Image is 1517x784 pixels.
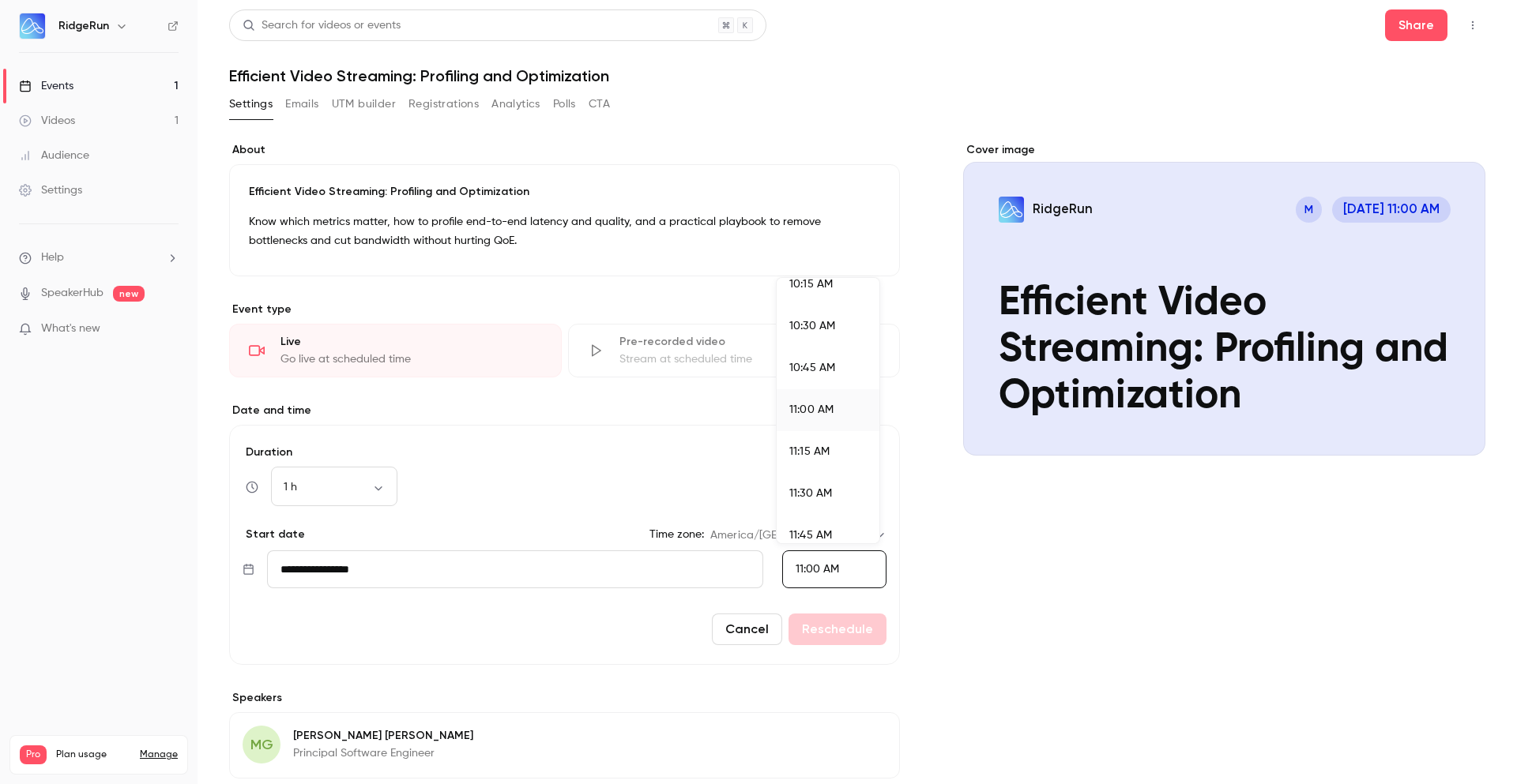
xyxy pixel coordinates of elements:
span: 11:15 AM [789,446,830,457]
span: 11:00 AM [789,404,834,415]
span: 11:30 AM [789,488,832,499]
span: 10:30 AM [789,321,835,332]
span: 11:45 AM [789,530,832,541]
span: 10:45 AM [789,362,835,373]
span: 10:15 AM [789,279,833,290]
